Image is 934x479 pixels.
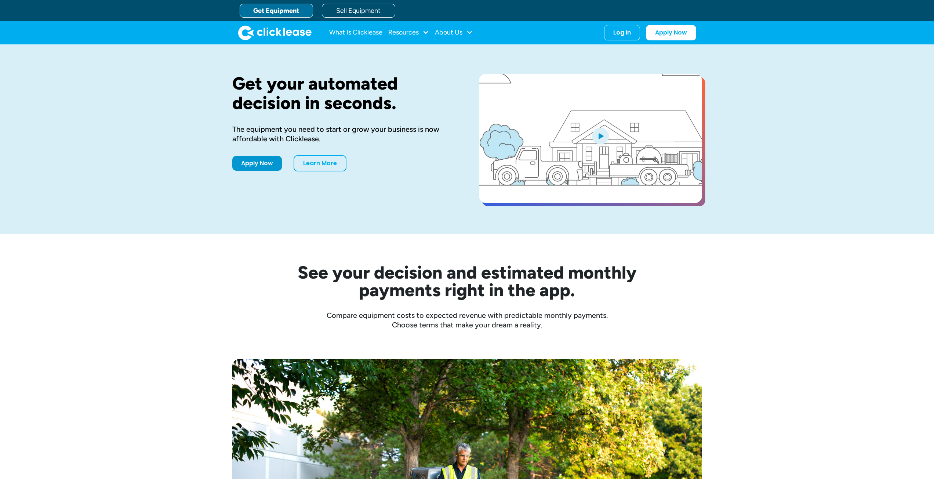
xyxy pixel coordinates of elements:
[238,25,312,40] a: home
[388,25,429,40] div: Resources
[294,155,346,171] a: Learn More
[240,4,313,18] a: Get Equipment
[613,29,631,36] div: Log In
[479,74,702,203] a: open lightbox
[232,74,455,113] h1: Get your automated decision in seconds.
[590,126,610,146] img: Blue play button logo on a light blue circular background
[262,264,673,299] h2: See your decision and estimated monthly payments right in the app.
[232,156,282,171] a: Apply Now
[322,4,395,18] a: Sell Equipment
[329,25,382,40] a: What Is Clicklease
[646,25,696,40] a: Apply Now
[435,25,473,40] div: About Us
[232,311,702,330] div: Compare equipment costs to expected revenue with predictable monthly payments. Choose terms that ...
[238,25,312,40] img: Clicklease logo
[232,124,455,144] div: The equipment you need to start or grow your business is now affordable with Clicklease.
